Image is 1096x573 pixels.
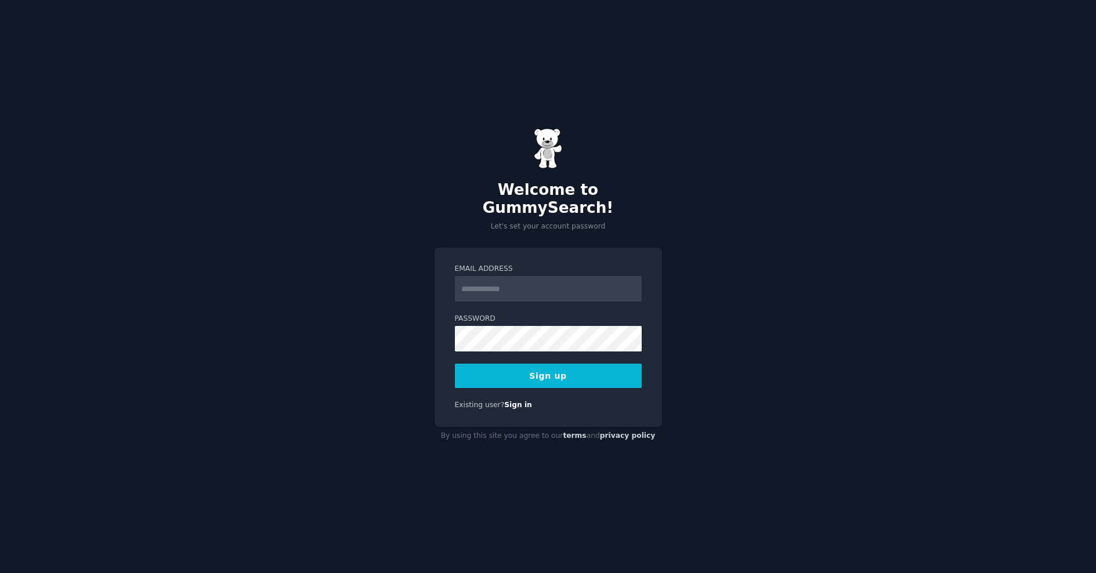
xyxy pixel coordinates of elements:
[455,314,642,324] label: Password
[504,401,532,409] a: Sign in
[435,181,662,217] h2: Welcome to GummySearch!
[534,128,563,169] img: Gummy Bear
[435,222,662,232] p: Let's set your account password
[455,401,505,409] span: Existing user?
[455,264,642,274] label: Email Address
[435,427,662,445] div: By using this site you agree to our and
[563,431,586,440] a: terms
[600,431,656,440] a: privacy policy
[455,364,642,388] button: Sign up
